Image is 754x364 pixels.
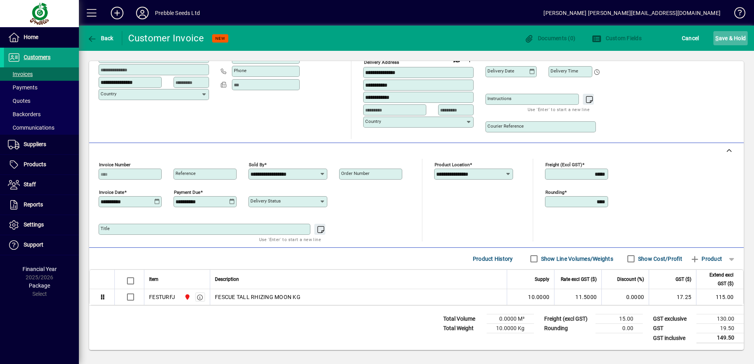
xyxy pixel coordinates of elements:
[696,289,743,305] td: 115.00
[4,195,79,215] a: Reports
[215,293,300,301] span: FESCUE TALL RHIZING MOON KG
[524,35,575,41] span: Documents (0)
[4,235,79,255] a: Support
[8,111,41,117] span: Backorders
[24,54,50,60] span: Customers
[99,189,124,195] mat-label: Invoice date
[487,324,534,333] td: 10.0000 Kg
[4,81,79,94] a: Payments
[4,28,79,47] a: Home
[636,255,682,263] label: Show Cost/Profit
[24,161,46,167] span: Products
[435,162,470,167] mat-label: Product location
[680,31,701,45] button: Cancel
[4,121,79,134] a: Communications
[259,235,321,244] mat-hint: Use 'Enter' to start a new line
[215,275,239,284] span: Description
[234,68,246,73] mat-label: Phone
[463,54,476,66] button: Choose address
[79,31,122,45] app-page-header-button: Back
[249,162,264,167] mat-label: Sold by
[182,293,191,301] span: PALMERSTON NORTH
[149,275,159,284] span: Item
[535,275,549,284] span: Supply
[561,275,597,284] span: Rate excl GST ($)
[522,31,577,45] button: Documents (0)
[540,314,595,324] td: Freight (excl GST)
[696,333,744,343] td: 149.50
[528,105,590,114] mat-hint: Use 'Enter' to start a new line
[128,32,204,45] div: Customer Invoice
[24,181,36,188] span: Staff
[617,275,644,284] span: Discount (%)
[24,141,46,147] span: Suppliers
[8,124,54,131] span: Communications
[24,221,44,228] span: Settings
[101,91,116,97] mat-label: Country
[545,189,564,195] mat-label: Rounding
[649,314,696,324] td: GST exclusive
[690,253,722,265] span: Product
[715,32,746,45] span: ave & Hold
[473,253,513,265] span: Product History
[487,123,524,129] mat-label: Courier Reference
[539,255,613,263] label: Show Line Volumes/Weights
[4,135,79,154] a: Suppliers
[87,35,114,41] span: Back
[649,289,696,305] td: 17.25
[728,2,744,27] a: Knowledge Base
[545,162,582,167] mat-label: Freight (excl GST)
[85,31,116,45] button: Back
[341,171,370,176] mat-label: Order number
[4,155,79,175] a: Products
[4,94,79,108] a: Quotes
[696,314,744,324] td: 130.00
[4,175,79,195] a: Staff
[439,324,487,333] td: Total Weight
[8,71,33,77] span: Invoices
[528,293,549,301] span: 10.0000
[24,34,38,40] span: Home
[601,289,649,305] td: 0.0000
[175,171,196,176] mat-label: Reference
[649,333,696,343] td: GST inclusive
[686,252,726,266] button: Product
[99,162,131,167] mat-label: Invoice number
[713,31,748,45] button: Save & Hold
[487,96,511,101] mat-label: Instructions
[470,252,516,266] button: Product History
[676,275,691,284] span: GST ($)
[29,282,50,289] span: Package
[715,35,719,41] span: S
[450,53,463,66] a: View on map
[22,266,57,272] span: Financial Year
[250,198,281,204] mat-label: Delivery status
[540,324,595,333] td: Rounding
[590,31,644,45] button: Custom Fields
[559,293,597,301] div: 11.5000
[149,293,175,301] div: FESTURFJ
[105,6,130,20] button: Add
[649,324,696,333] td: GST
[592,35,642,41] span: Custom Fields
[8,98,30,104] span: Quotes
[701,271,733,288] span: Extend excl GST ($)
[24,241,43,248] span: Support
[595,314,643,324] td: 15.00
[365,119,381,124] mat-label: Country
[595,324,643,333] td: 0.00
[4,67,79,81] a: Invoices
[24,201,43,208] span: Reports
[551,68,578,74] mat-label: Delivery time
[101,226,110,231] mat-label: Title
[696,324,744,333] td: 19.50
[4,108,79,121] a: Backorders
[487,314,534,324] td: 0.0000 M³
[8,84,37,91] span: Payments
[543,7,720,19] div: [PERSON_NAME] [PERSON_NAME][EMAIL_ADDRESS][DOMAIN_NAME]
[682,32,699,45] span: Cancel
[155,7,200,19] div: Prebble Seeds Ltd
[130,6,155,20] button: Profile
[4,215,79,235] a: Settings
[439,314,487,324] td: Total Volume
